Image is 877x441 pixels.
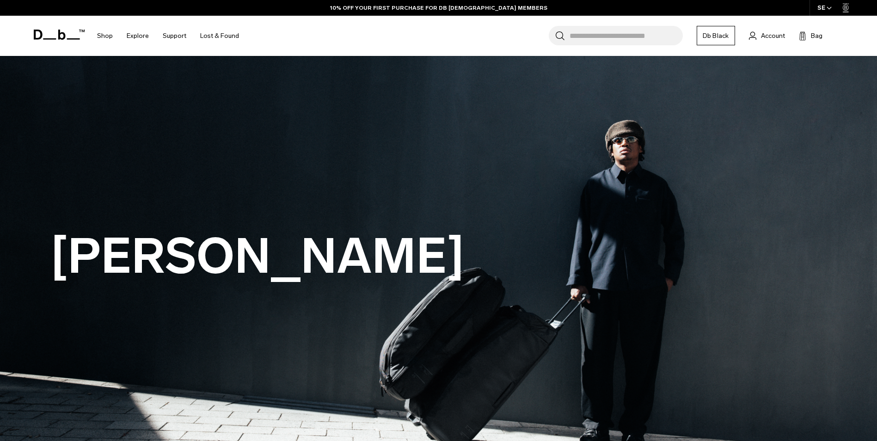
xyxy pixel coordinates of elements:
a: Lost & Found [200,19,239,52]
a: 10% OFF YOUR FIRST PURCHASE FOR DB [DEMOGRAPHIC_DATA] MEMBERS [330,4,547,12]
a: Shop [97,19,113,52]
a: Db Black [697,26,735,45]
a: Support [163,19,186,52]
h1: [PERSON_NAME] [50,230,465,283]
span: Bag [811,31,822,41]
span: Account [761,31,785,41]
a: Account [749,30,785,41]
button: Bag [799,30,822,41]
a: Explore [127,19,149,52]
nav: Main Navigation [90,16,246,56]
